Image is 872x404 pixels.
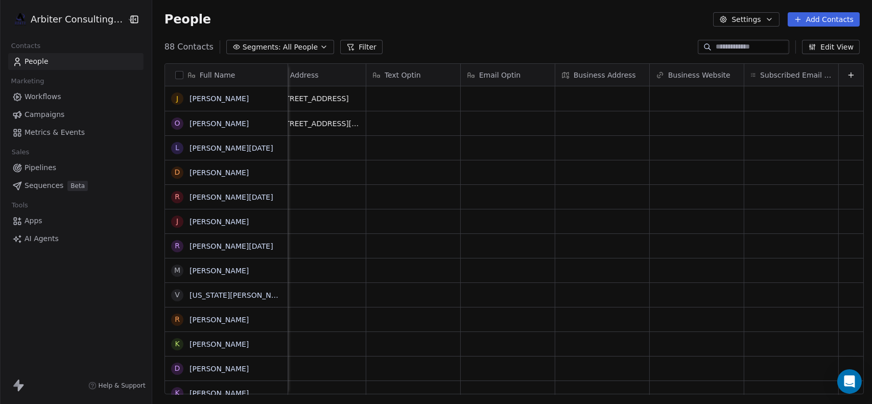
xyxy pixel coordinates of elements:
button: Add Contacts [788,12,860,27]
button: Arbiter Consulting Group [12,11,120,28]
a: Metrics & Events [8,124,144,141]
button: Settings [713,12,779,27]
a: Campaigns [8,106,144,123]
span: Beta [67,181,88,191]
span: AI Agents [25,233,59,244]
div: Business Website [650,64,744,86]
button: Filter [340,40,383,54]
div: K [175,388,179,398]
a: Help & Support [88,382,146,390]
div: J [176,216,178,227]
img: Arbiter_Vertical_Logo_Transparent_400dpi_1140x784.png [14,13,27,26]
a: [PERSON_NAME] [190,267,249,275]
span: [STREET_ADDRESS][US_STATE] [278,118,360,129]
span: Metrics & Events [25,127,85,138]
div: Email Optin [461,64,555,86]
span: Business Website [668,70,730,80]
a: [PERSON_NAME] [190,340,249,348]
a: Apps [8,212,144,229]
div: Text Optin [366,64,460,86]
span: [STREET_ADDRESS] [278,93,360,104]
a: [PERSON_NAME][DATE] [190,242,273,250]
a: AI Agents [8,230,144,247]
span: People [25,56,49,67]
span: Text Optin [385,70,421,80]
button: Edit View [802,40,860,54]
div: R [175,241,180,251]
a: People [8,53,144,70]
div: Subscribed Email Categories [744,64,838,86]
span: People [164,12,211,27]
span: Tools [7,198,32,213]
span: Pipelines [25,162,56,173]
span: Segments: [243,42,281,53]
span: Workflows [25,91,61,102]
div: R [175,192,180,202]
span: Sequences [25,180,63,191]
a: [PERSON_NAME] [190,316,249,324]
span: All People [283,42,318,53]
span: Business Address [574,70,636,80]
div: Address [272,64,366,86]
span: 88 Contacts [164,41,214,53]
span: Contacts [7,38,45,54]
div: K [175,339,179,349]
div: V [175,290,180,300]
div: R [175,314,180,325]
a: [PERSON_NAME] [190,169,249,177]
span: Arbiter Consulting Group [31,13,125,26]
div: grid [165,86,288,395]
a: [US_STATE][PERSON_NAME] [190,291,290,299]
a: [PERSON_NAME][DATE] [190,144,273,152]
a: [PERSON_NAME] [190,94,249,103]
a: [PERSON_NAME] [190,218,249,226]
span: Help & Support [99,382,146,390]
a: [PERSON_NAME] [190,389,249,397]
span: Email Optin [479,70,521,80]
a: [PERSON_NAME][DATE] [190,193,273,201]
div: Business Address [555,64,649,86]
div: D [174,167,180,178]
span: Marketing [7,74,49,89]
span: Campaigns [25,109,64,120]
span: Full Name [200,70,235,80]
div: O [174,118,180,129]
div: L [175,142,179,153]
div: Full Name [165,64,288,86]
div: J [176,93,178,104]
div: Open Intercom Messenger [837,369,862,394]
a: SequencesBeta [8,177,144,194]
div: D [174,363,180,374]
span: Apps [25,216,42,226]
div: M [174,265,180,276]
a: [PERSON_NAME] [190,120,249,128]
a: Workflows [8,88,144,105]
a: Pipelines [8,159,144,176]
span: Sales [7,145,34,160]
a: [PERSON_NAME] [190,365,249,373]
span: Address [290,70,319,80]
span: Subscribed Email Categories [760,70,832,80]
